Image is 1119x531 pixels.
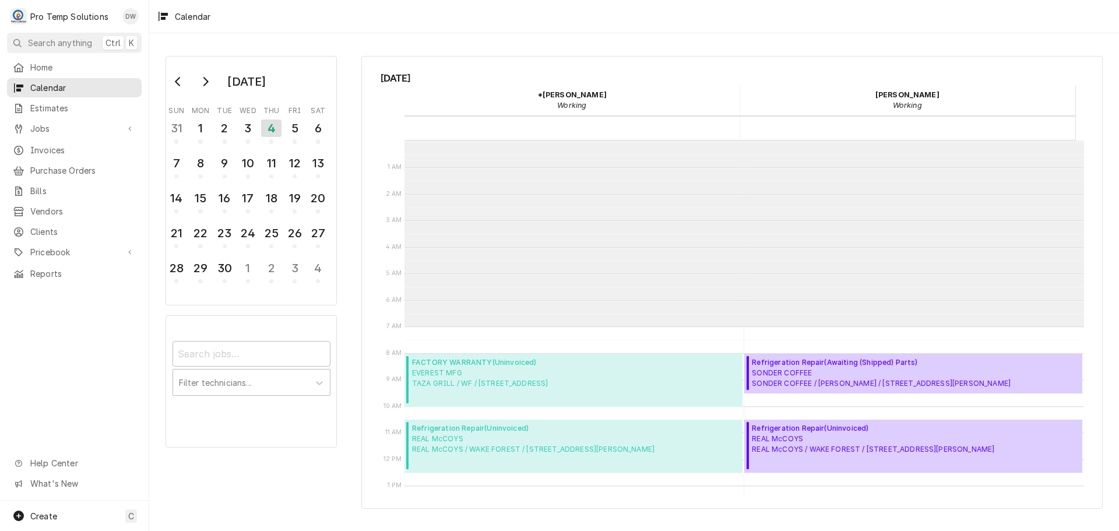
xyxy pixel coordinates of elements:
[167,72,190,91] button: Go to previous month
[7,161,142,180] a: Purchase Orders
[7,202,142,221] a: Vendors
[260,102,283,116] th: Thursday
[191,224,209,242] div: 22
[167,119,185,137] div: 31
[412,434,654,455] span: REAL McCOYS REAL McCOYS / WAKE FOREST / [STREET_ADDRESS][PERSON_NAME]
[744,420,1083,473] div: Refrigeration Repair(Uninvoiced)REAL McCOYSREAL McCOYS / WAKE FOREST / [STREET_ADDRESS][PERSON_NAME]
[30,144,136,156] span: Invoices
[7,140,142,160] a: Invoices
[412,357,548,368] span: FACTORY WARRANTY ( Uninvoiced )
[383,242,405,252] span: 4 AM
[262,259,280,277] div: 2
[740,86,1075,115] div: Dakota Williams - Working
[30,226,136,238] span: Clients
[30,102,136,114] span: Estimates
[191,119,209,137] div: 1
[167,189,185,207] div: 14
[188,102,213,116] th: Monday
[7,453,142,473] a: Go to Help Center
[752,368,1011,389] span: SONDER COFFEE SONDER COFFEE / [PERSON_NAME] / [STREET_ADDRESS][PERSON_NAME]
[7,242,142,262] a: Go to Pricebook
[381,455,405,464] span: 12 PM
[30,164,136,177] span: Purchase Orders
[309,259,327,277] div: 4
[236,102,259,116] th: Wednesday
[412,368,548,389] span: EVEREST MFG TAZA GRILL / WF / [STREET_ADDRESS]
[216,259,234,277] div: 30
[7,99,142,118] a: Estimates
[744,354,1083,393] div: Refrigeration Repair(Awaiting (Shipped) Parts)SONDER COFFEESONDER COFFEE / [PERSON_NAME] / [STREE...
[744,354,1083,393] div: [Service] Refrigeration Repair SONDER COFFEE SONDER COFFEE / WENDELL / 2005 STAR FALLS LANE, WEND...
[286,189,304,207] div: 19
[383,349,405,358] span: 8 AM
[128,510,134,522] span: C
[383,189,405,199] span: 2 AM
[383,269,405,278] span: 5 AM
[216,224,234,242] div: 23
[309,224,327,242] div: 27
[30,477,135,490] span: What's New
[752,357,1011,368] span: Refrigeration Repair ( Awaiting (Shipped) Parts )
[129,37,134,49] span: K
[383,296,405,305] span: 6 AM
[309,154,327,172] div: 13
[30,511,57,521] span: Create
[30,457,135,469] span: Help Center
[239,119,257,137] div: 3
[7,58,142,77] a: Home
[30,268,136,280] span: Reports
[404,354,743,407] div: [Service] FACTORY WARRANTY EVEREST MFG TAZA GRILL / WF / 1898 S FRANKLIN ST #110 ID: WO#ERW14737 ...
[286,224,304,242] div: 26
[10,8,27,24] div: Pro Temp Solutions's Avatar
[7,33,142,53] button: Search anythingCtrlK
[875,90,939,99] strong: [PERSON_NAME]
[262,189,280,207] div: 18
[381,71,1084,86] span: [DATE]
[105,37,121,49] span: Ctrl
[122,8,139,24] div: Dana Williams's Avatar
[28,37,92,49] span: Search anything
[307,102,330,116] th: Saturday
[383,322,405,331] span: 7 AM
[361,56,1103,509] div: Calendar Calendar
[30,185,136,197] span: Bills
[383,216,405,225] span: 3 AM
[309,119,327,137] div: 6
[404,420,743,473] div: [Service] Refrigeration Repair REAL McCOYS REAL McCOYS / WAKE FOREST / 3325 Rogers Rd, Wake Fores...
[752,434,994,455] span: REAL McCOYS REAL McCOYS / WAKE FOREST / [STREET_ADDRESS][PERSON_NAME]
[404,420,743,473] div: Refrigeration Repair(Uninvoiced)REAL McCOYSREAL McCOYS / WAKE FOREST / [STREET_ADDRESS][PERSON_NAME]
[223,72,270,92] div: [DATE]
[191,189,209,207] div: 15
[239,154,257,172] div: 10
[173,330,330,408] div: Calendar Filters
[385,481,405,490] span: 1 PM
[385,163,405,172] span: 1 AM
[286,154,304,172] div: 12
[262,154,280,172] div: 11
[7,264,142,283] a: Reports
[7,119,142,138] a: Go to Jobs
[557,101,586,110] em: Working
[239,189,257,207] div: 17
[382,428,405,437] span: 11 AM
[261,119,281,137] div: 4
[166,315,337,447] div: Calendar Filters
[30,82,136,94] span: Calendar
[383,375,405,384] span: 9 AM
[239,259,257,277] div: 1
[167,154,185,172] div: 7
[193,72,217,91] button: Go to next month
[262,224,280,242] div: 25
[404,86,740,115] div: *Kevin Williams - Working
[30,205,136,217] span: Vendors
[412,423,654,434] span: Refrigeration Repair ( Uninvoiced )
[213,102,236,116] th: Tuesday
[30,10,108,23] div: Pro Temp Solutions
[286,119,304,137] div: 5
[7,222,142,241] a: Clients
[191,259,209,277] div: 29
[216,154,234,172] div: 9
[122,8,139,24] div: DW
[167,259,185,277] div: 28
[191,154,209,172] div: 8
